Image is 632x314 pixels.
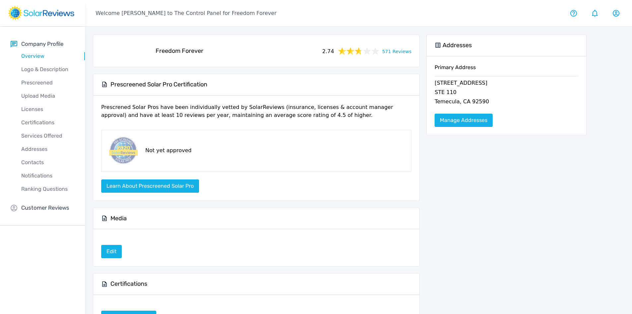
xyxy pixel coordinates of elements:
p: [STREET_ADDRESS] [435,79,578,88]
p: Contacts [11,158,85,166]
p: Not yet approved [145,147,191,155]
a: Notifications [11,169,85,182]
p: Overview [11,52,85,60]
p: Notifications [11,172,85,180]
a: Manage Addresses [435,114,493,127]
a: 571 Reviews [382,47,411,55]
p: Licenses [11,105,85,113]
p: Prescrened Solar Pros have been individually vetted by SolarReviews (insurance, licenses & accoun... [101,103,411,125]
a: Edit [101,245,122,258]
a: Overview [11,50,85,63]
a: Logo & Description [11,63,85,76]
p: Temecula, CA 92590 [435,98,578,107]
h5: Prescreened Solar Pro Certification [110,81,207,88]
h5: Media [110,215,127,222]
p: Ranking Questions [11,185,85,193]
p: Customer Reviews [21,204,69,212]
a: Contacts [11,156,85,169]
a: Ranking Questions [11,182,85,196]
p: Addresses [11,145,85,153]
a: Licenses [11,103,85,116]
p: Company Profile [21,40,63,48]
p: Prescreened [11,79,85,87]
h5: Addresses [443,42,472,49]
h5: Freedom Forever [156,47,203,55]
button: Learn about Prescreened Solar Pro [101,179,199,193]
a: Services Offered [11,129,85,143]
a: Learn about Prescreened Solar Pro [101,183,199,189]
p: Certifications [11,119,85,127]
span: 2.74 [322,46,334,55]
h5: Certifications [110,280,147,288]
h6: Primary Address [435,64,578,76]
a: Prescreened [11,76,85,89]
img: prescreened-badge.png [107,136,139,166]
a: Certifications [11,116,85,129]
a: Addresses [11,143,85,156]
a: Edit [101,248,122,255]
p: Logo & Description [11,65,85,73]
p: Welcome [PERSON_NAME] to The Control Panel for Freedom Forever [96,9,276,17]
p: Services Offered [11,132,85,140]
p: Upload Media [11,92,85,100]
a: Upload Media [11,89,85,103]
p: STE 110 [435,88,578,98]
